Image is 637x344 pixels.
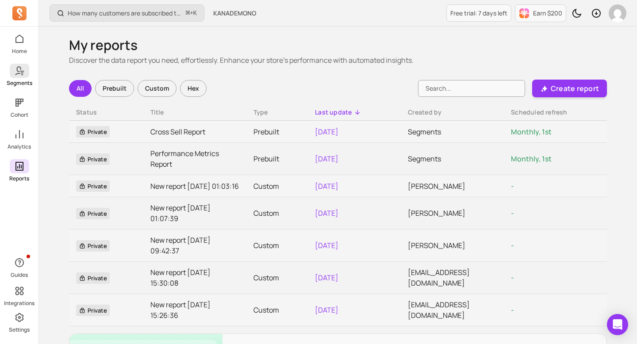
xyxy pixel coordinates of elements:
h1: My reports [69,37,607,53]
button: How many customers are subscribed to my email list?⌘+K [50,4,204,22]
span: Private [76,180,110,192]
p: Discover the data report you need, effortlessly. Enhance your store's performance with automated ... [69,55,607,65]
td: [PERSON_NAME] [401,175,504,197]
th: Toggle SortBy [69,104,143,121]
p: Earn $200 [533,9,562,18]
p: Segments [7,80,32,87]
kbd: K [193,10,197,17]
div: Last update [315,108,394,117]
td: Segments [401,121,504,143]
div: Prebuilt [95,80,134,97]
th: Toggle SortBy [246,104,308,121]
td: [PERSON_NAME] [401,229,504,262]
span: - [511,273,514,283]
a: New report [DATE] 15:26:36 [150,299,239,321]
p: [DATE] [315,272,394,283]
span: - [511,241,514,250]
p: Home [12,48,27,55]
th: Toggle SortBy [143,104,246,121]
td: Segments [401,143,504,175]
p: [DATE] [315,153,394,164]
td: Custom [246,262,308,294]
td: Prebuilt [246,121,308,143]
span: Private [76,208,110,219]
p: Settings [9,326,30,333]
td: [EMAIL_ADDRESS][DOMAIN_NAME] [401,262,504,294]
button: KANADEMONO [208,5,261,21]
span: KANADEMONO [213,9,256,18]
span: Monthly, 1st [511,154,552,164]
input: Search [418,80,525,97]
p: [DATE] [315,181,394,191]
span: Private [76,240,110,252]
p: Create report [551,83,599,94]
img: avatar [609,4,626,22]
button: Earn $200 [515,4,566,22]
a: New report [DATE] 09:42:37 [150,235,239,256]
p: [DATE] [315,126,394,137]
td: Custom [246,197,308,229]
button: Create report [532,80,607,97]
p: [DATE] [315,208,394,218]
a: New report [DATE] 01:03:16 [150,181,239,191]
kbd: ⌘ [185,8,190,19]
span: - [511,208,514,218]
p: [DATE] [315,240,394,251]
span: Monthly, 1st [511,127,552,137]
div: Custom [138,80,177,97]
a: New report [DATE] 15:30:08 [150,267,239,288]
td: Prebuilt [246,143,308,175]
td: Custom [246,229,308,262]
p: Cohort [11,111,28,118]
span: Private [76,153,110,165]
span: - [511,305,514,315]
th: Toggle SortBy [308,104,401,121]
span: Private [76,272,110,284]
span: Private [76,305,110,316]
td: [PERSON_NAME] [401,197,504,229]
a: New report [DATE] 01:07:39 [150,203,239,224]
p: Integrations [4,300,35,307]
td: [EMAIL_ADDRESS][DOMAIN_NAME] [401,294,504,326]
span: Private [76,126,110,138]
div: All [69,80,92,97]
div: Hex [180,80,207,97]
p: Reports [9,175,29,182]
div: Open Intercom Messenger [607,314,628,335]
a: Free trial: 7 days left [446,4,511,22]
button: Toggle dark mode [568,4,586,22]
a: Performance Metrics Report [150,148,239,169]
td: Custom [246,294,308,326]
p: Free trial: 7 days left [450,9,507,18]
th: Toggle SortBy [401,104,504,121]
p: How many customers are subscribed to my email list? [68,9,182,18]
p: [DATE] [315,305,394,315]
a: Cross Sell Report [150,126,239,137]
button: Guides [10,254,29,280]
td: Custom [246,175,308,197]
p: Guides [11,271,28,279]
p: Analytics [8,143,31,150]
span: + [186,8,197,18]
th: Toggle SortBy [504,104,607,121]
span: - [511,181,514,191]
